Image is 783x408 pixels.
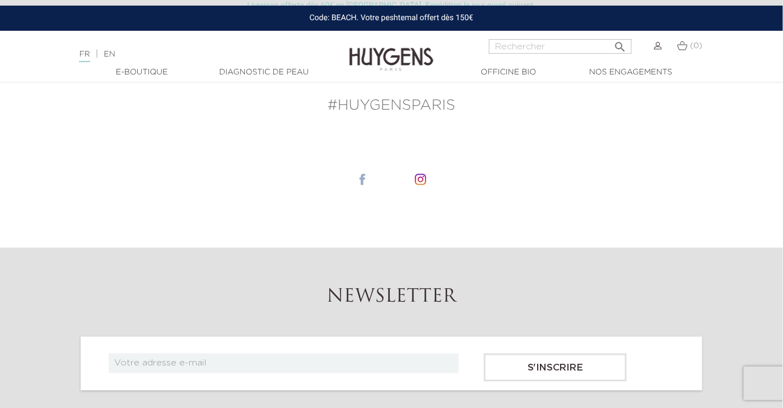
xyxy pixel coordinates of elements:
[357,174,368,185] img: icone facebook
[86,67,198,78] a: E-Boutique
[81,95,702,117] p: #HUYGENSPARIS
[81,287,702,308] h2: Newsletter
[415,174,426,185] img: icone instagram
[73,48,318,61] div: |
[453,67,565,78] a: Officine Bio
[109,354,459,373] input: Votre adresse e-mail
[614,37,627,50] i: 
[489,39,632,54] input: Rechercher
[349,30,434,73] img: Huygens
[484,354,627,382] input: S'inscrire
[575,67,687,78] a: Nos engagements
[104,50,115,58] a: EN
[690,42,702,50] span: (0)
[610,36,631,51] button: 
[79,50,90,62] a: FR
[208,67,320,78] a: Diagnostic de peau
